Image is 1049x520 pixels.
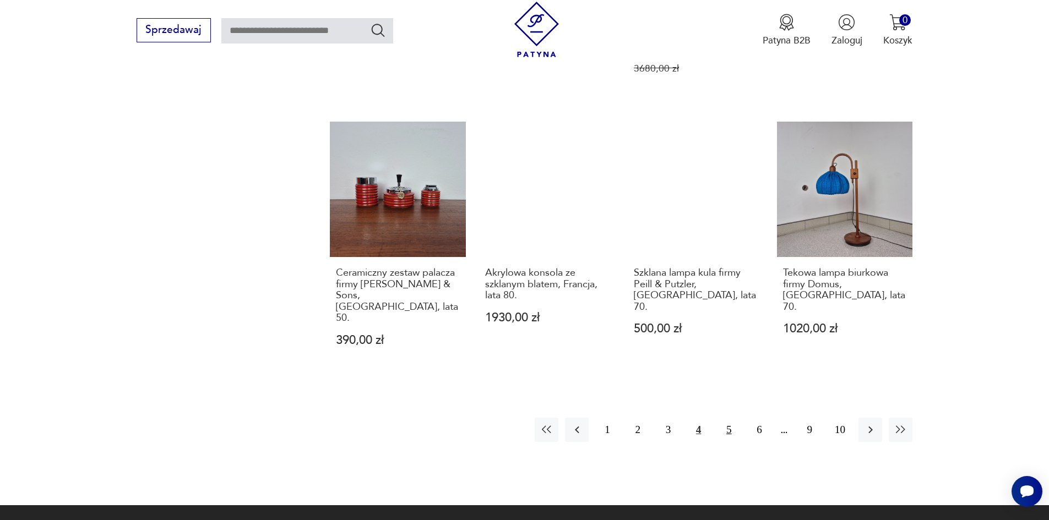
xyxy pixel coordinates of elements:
[828,418,852,441] button: 10
[336,335,460,346] p: 390,00 zł
[1012,476,1042,507] iframe: Smartsupp widget button
[485,312,609,324] p: 1930,00 zł
[783,267,907,313] h3: Tekowa lampa biurkowa firmy Domus, [GEOGRAPHIC_DATA], lata 70.
[634,63,758,74] p: 3680,00 zł
[889,14,906,31] img: Ikona koszyka
[763,34,811,47] p: Patyna B2B
[899,14,911,26] div: 0
[831,34,862,47] p: Zaloguj
[336,267,460,324] h3: Ceramiczny zestaw palacza firmy [PERSON_NAME] & Sons, [GEOGRAPHIC_DATA], lata 50.
[778,14,795,31] img: Ikona medalu
[370,22,386,38] button: Szukaj
[137,18,211,42] button: Sprzedawaj
[509,2,564,57] img: Patyna - sklep z meblami i dekoracjami vintage
[883,34,912,47] p: Koszyk
[763,14,811,47] button: Patyna B2B
[628,122,764,372] a: Szklana lampa kula firmy Peill & Putzler, Niemcy, lata 70.Szklana lampa kula firmy Peill & Putzle...
[330,122,466,372] a: Ceramiczny zestaw palacza firmy Erhard & Sons, Niemcy, lata 50.Ceramiczny zestaw palacza firmy [P...
[626,418,650,441] button: 2
[777,122,913,372] a: Tekowa lampa biurkowa firmy Domus, Niemcy, lata 70.Tekowa lampa biurkowa firmy Domus, [GEOGRAPHIC...
[634,267,758,313] h3: Szklana lampa kula firmy Peill & Putzler, [GEOGRAPHIC_DATA], lata 70.
[485,267,609,301] h3: Akrylowa konsola ze szklanym blatem, Francja, lata 80.
[687,418,710,441] button: 4
[883,14,912,47] button: 0Koszyk
[137,26,211,35] a: Sprzedawaj
[838,14,855,31] img: Ikonka użytkownika
[656,418,680,441] button: 3
[717,418,741,441] button: 5
[479,122,615,372] a: Akrylowa konsola ze szklanym blatem, Francja, lata 80.Akrylowa konsola ze szklanym blatem, Francj...
[747,418,771,441] button: 6
[798,418,822,441] button: 9
[831,14,862,47] button: Zaloguj
[783,323,907,335] p: 1020,00 zł
[634,323,758,335] p: 500,00 zł
[595,418,619,441] button: 1
[763,14,811,47] a: Ikona medaluPatyna B2B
